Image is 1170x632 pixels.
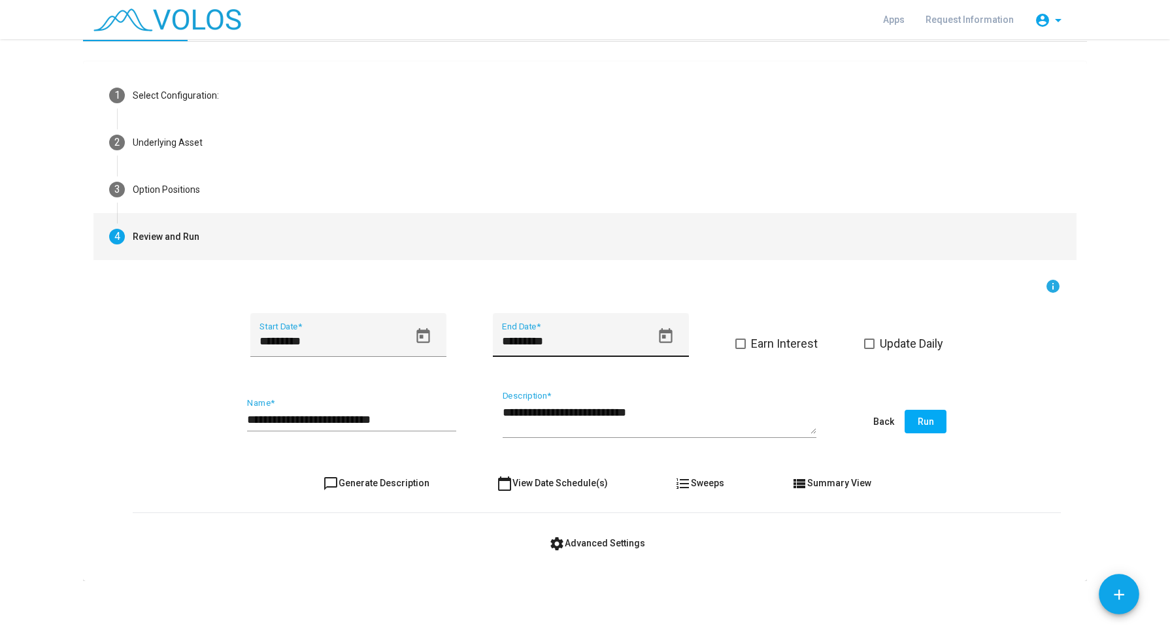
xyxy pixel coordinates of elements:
[133,136,203,150] div: Underlying Asset
[751,336,818,352] span: Earn Interest
[792,476,807,491] mat-icon: view_list
[1045,278,1061,294] mat-icon: info
[114,136,120,148] span: 2
[133,230,199,244] div: Review and Run
[312,471,440,495] button: Generate Description
[863,410,905,433] button: Back
[1099,574,1139,614] button: Add icon
[133,183,200,197] div: Option Positions
[1035,12,1050,28] mat-icon: account_circle
[792,478,871,488] span: Summary View
[915,8,1024,31] a: Request Information
[1050,12,1066,28] mat-icon: arrow_drop_down
[323,476,339,491] mat-icon: chat_bubble_outline
[665,471,735,495] button: Sweeps
[114,89,120,101] span: 1
[549,536,565,552] mat-icon: settings
[873,8,915,31] a: Apps
[539,531,656,555] button: Advanced Settings
[497,478,608,488] span: View Date Schedule(s)
[675,478,724,488] span: Sweeps
[926,14,1014,25] span: Request Information
[114,230,120,242] span: 4
[133,89,219,103] div: Select Configuration:
[486,471,618,495] button: View Date Schedule(s)
[873,416,894,427] span: Back
[905,410,946,433] button: Run
[675,476,691,491] mat-icon: format_list_numbered
[883,14,905,25] span: Apps
[781,471,882,495] button: Summary View
[114,183,120,195] span: 3
[323,478,429,488] span: Generate Description
[918,416,934,427] span: Run
[409,322,438,351] button: Open calendar
[497,476,512,491] mat-icon: calendar_today
[651,322,680,351] button: Open calendar
[1111,586,1128,603] mat-icon: add
[880,336,943,352] span: Update Daily
[549,538,645,548] span: Advanced Settings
